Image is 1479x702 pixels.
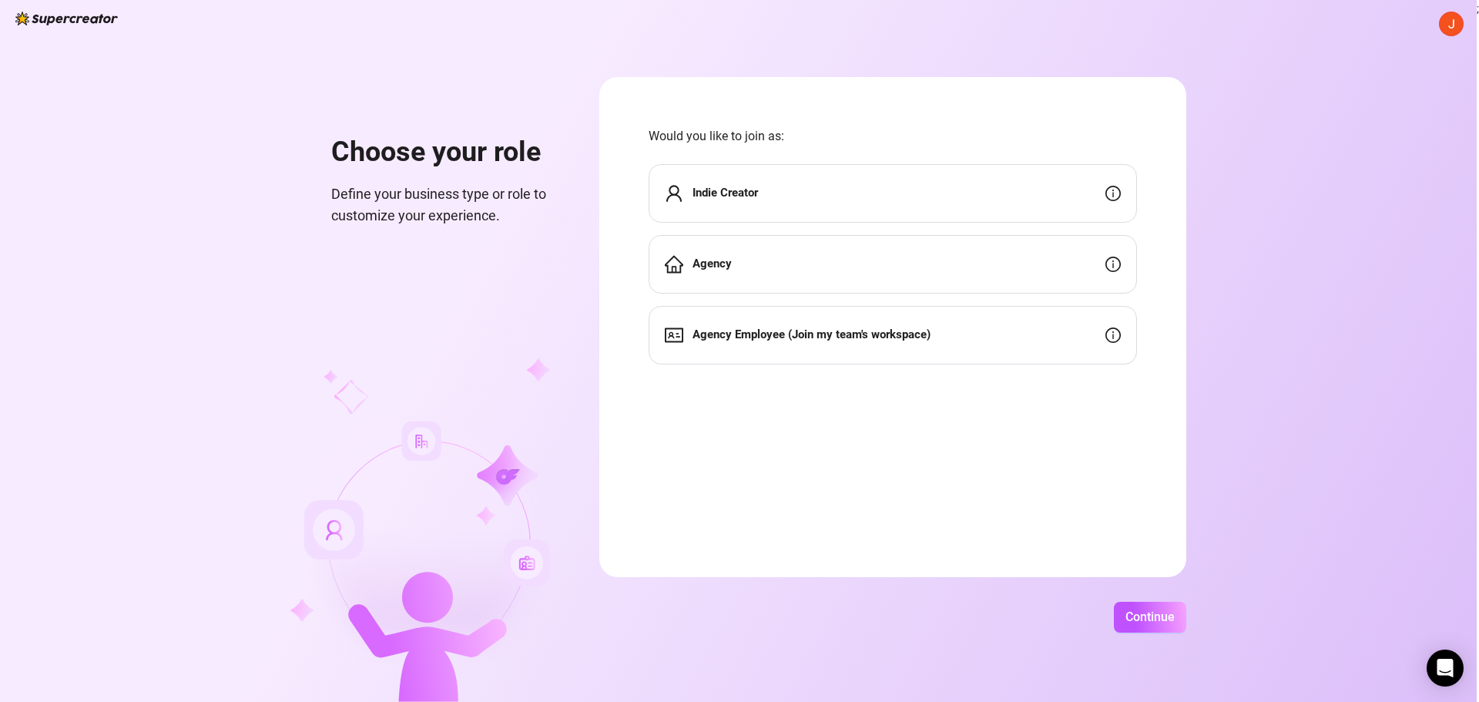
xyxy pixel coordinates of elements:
strong: Indie Creator [693,186,758,200]
div: Open Intercom Messenger [1427,650,1464,687]
img: logo [15,12,118,25]
button: Continue [1114,602,1186,633]
h1: Choose your role [331,136,562,170]
span: home [665,255,683,274]
span: info-circle [1105,257,1121,272]
strong: Agency Employee (Join my team's workspace) [693,327,931,341]
span: Continue [1125,610,1175,624]
span: info-circle [1105,327,1121,343]
span: Would you like to join as: [649,126,1137,146]
img: ACg8ocJoz3uKVVK4neSDIZfT18gqe3zLuRPfr0FJWFYwBpZrVP_r1Q=s96-c [1440,12,1463,35]
strong: Agency [693,257,732,270]
span: idcard [665,326,683,344]
span: Define your business type or role to customize your experience. [331,183,562,227]
span: user [665,184,683,203]
span: info-circle [1105,186,1121,201]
